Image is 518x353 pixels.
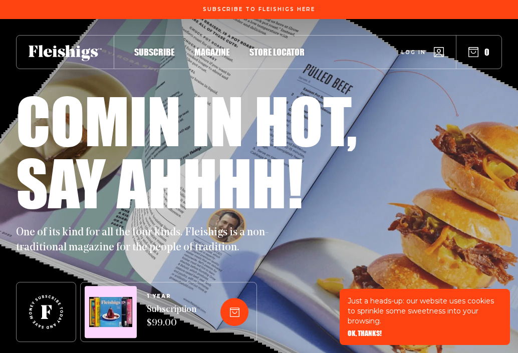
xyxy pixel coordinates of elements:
[16,151,303,213] h1: Say ahhhh!
[134,45,174,59] a: Subscribe
[249,47,305,58] span: Store locator
[203,7,315,13] span: Subscribe To Fleishigs Here
[348,296,502,326] p: Just a heads-up: our website uses cookies to sprinkle some sweetness into your browsing.
[89,297,132,327] img: Magazines image
[16,225,277,255] p: One of its kind for all the four kinds. Fleishigs is a non-traditional magazine for the people of...
[468,47,489,58] button: 0
[16,89,357,151] h1: Comin in hot,
[201,7,317,12] a: Subscribe To Fleishigs Here
[147,293,196,330] a: 1 YEARSubscription $99.00
[147,293,196,299] span: 1 YEAR
[194,45,229,59] a: Magazine
[194,47,229,58] span: Magazine
[249,45,305,59] a: Store locator
[147,303,196,330] span: Subscription $99.00
[348,330,382,337] button: OK, THANKS!
[134,47,174,58] span: Subscribe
